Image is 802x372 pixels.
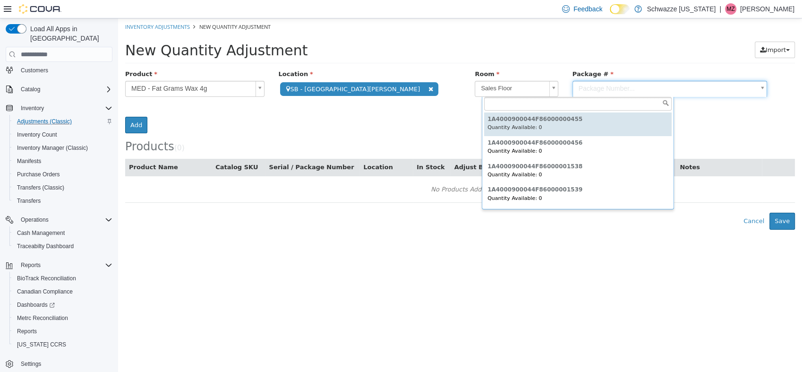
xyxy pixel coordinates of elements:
a: Adjustments (Classic) [13,116,76,127]
p: | [719,3,721,15]
span: Operations [17,214,112,225]
button: Customers [2,63,116,77]
button: Manifests [9,155,116,168]
span: Manifests [13,156,112,167]
span: Settings [17,358,112,370]
span: Customers [21,67,48,74]
button: Traceabilty Dashboard [9,240,116,253]
a: Inventory Manager (Classic) [13,142,92,154]
button: Purchase Orders [9,168,116,181]
a: Canadian Compliance [13,286,77,297]
a: Manifests [13,156,45,167]
span: Metrc Reconciliation [13,312,112,324]
a: Inventory Count [13,129,61,140]
button: Reports [9,325,116,338]
span: Traceabilty Dashboard [17,242,74,250]
span: Canadian Compliance [13,286,112,297]
button: Catalog [17,84,44,95]
span: [US_STATE] CCRS [17,341,66,348]
button: [US_STATE] CCRS [9,338,116,351]
button: Inventory [17,103,48,114]
span: Reports [13,326,112,337]
span: Inventory Count [13,129,112,140]
a: Transfers [13,195,44,207]
button: Inventory [2,102,116,115]
span: Inventory [17,103,112,114]
button: Canadian Compliance [9,285,116,298]
h6: 1A4000900044F86000000456 [369,121,550,128]
button: Transfers [9,194,116,208]
a: Reports [13,326,41,337]
small: Quantity Available: 0 [369,177,424,183]
button: Inventory Manager (Classic) [9,141,116,155]
span: Transfers [13,195,112,207]
a: Transfers (Classic) [13,182,68,193]
span: Traceabilty Dashboard [13,241,112,252]
small: Quantity Available: 0 [369,130,424,136]
span: Dashboards [17,301,55,309]
a: Customers [17,65,52,76]
span: Reports [21,261,41,269]
span: Inventory [21,104,44,112]
div: Michael Zink [725,3,736,15]
button: Cash Management [9,226,116,240]
button: Operations [2,213,116,226]
span: Metrc Reconciliation [17,314,68,322]
small: Quantity Available: 0 [369,153,424,159]
button: Inventory Count [9,128,116,141]
span: Purchase Orders [13,169,112,180]
span: Reports [17,328,37,335]
span: Transfers (Classic) [17,184,64,191]
span: Reports [17,260,112,271]
span: BioTrack Reconciliation [13,273,112,284]
span: Dashboards [13,299,112,311]
img: Cova [19,4,61,14]
a: Cash Management [13,227,68,239]
h6: 1A4000900044F86000001538 [369,145,550,151]
span: Inventory Count [17,131,57,138]
p: Schwazze [US_STATE] [647,3,716,15]
a: Traceabilty Dashboard [13,241,77,252]
span: Adjustments (Classic) [13,116,112,127]
button: Reports [2,259,116,272]
h6: 1A4000900044F86000001539 [369,168,550,174]
span: Transfers [17,197,41,205]
a: BioTrack Reconciliation [13,273,80,284]
h6: 1A4000900044F86000000455 [369,98,550,104]
input: Dark Mode [610,4,630,14]
a: Dashboards [13,299,59,311]
span: Feedback [573,4,602,14]
span: Manifests [17,157,41,165]
a: Purchase Orders [13,169,64,180]
span: MZ [726,3,734,15]
button: Adjustments (Classic) [9,115,116,128]
a: Settings [17,358,45,370]
span: Cash Management [17,229,65,237]
span: BioTrack Reconciliation [17,275,76,282]
span: Cash Management [13,227,112,239]
span: Customers [17,64,112,76]
span: Purchase Orders [17,171,60,178]
button: Catalog [2,83,116,96]
span: Transfers (Classic) [13,182,112,193]
p: [PERSON_NAME] [740,3,794,15]
a: Dashboards [9,298,116,311]
span: Catalog [17,84,112,95]
span: Operations [21,216,49,224]
button: Reports [17,260,44,271]
button: Operations [17,214,52,225]
span: Canadian Compliance [17,288,73,295]
span: Inventory Manager (Classic) [13,142,112,154]
span: Inventory Manager (Classic) [17,144,88,152]
button: Metrc Reconciliation [9,311,116,325]
span: Adjustments (Classic) [17,118,72,125]
a: [US_STATE] CCRS [13,339,70,350]
button: BioTrack Reconciliation [9,272,116,285]
span: Catalog [21,86,40,93]
small: Quantity Available: 0 [369,106,424,112]
a: Metrc Reconciliation [13,312,72,324]
button: Settings [2,357,116,371]
span: Settings [21,360,41,368]
span: Load All Apps in [GEOGRAPHIC_DATA] [26,24,112,43]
